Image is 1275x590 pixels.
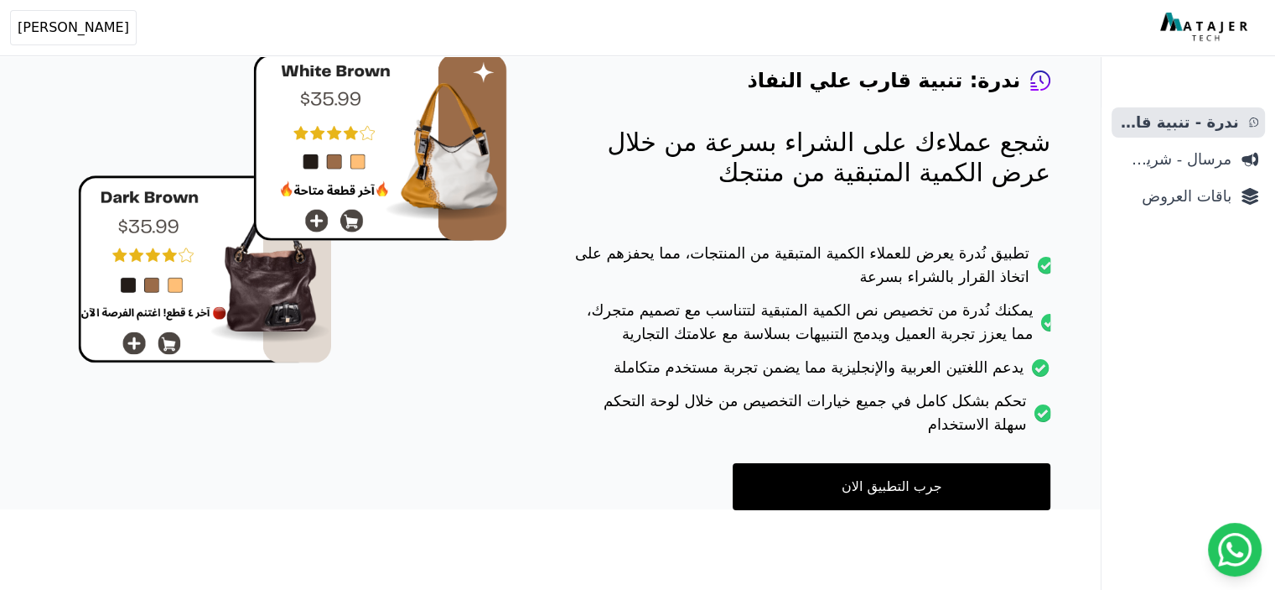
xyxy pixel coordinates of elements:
img: hero [78,54,507,363]
li: تطبيق نُدرة يعرض للعملاء الكمية المتبقية من المنتجات، مما يحفزهم على اتخاذ القرار بالشراء بسرعة [574,242,1050,299]
a: جرب التطبيق الان [733,463,1050,510]
span: مرسال - شريط دعاية [1118,148,1231,171]
li: يمكنك نُدرة من تخصيص نص الكمية المتبقية لتتناسب مع تصميم متجرك، مما يعزز تجربة العميل ويدمج التنب... [574,299,1050,356]
button: [PERSON_NAME] [10,10,137,45]
h4: ندرة: تنبية قارب علي النفاذ [747,67,1020,94]
span: باقات العروض [1118,185,1231,208]
p: شجع عملاءك على الشراء بسرعة من خلال عرض الكمية المتبقية من منتجك [574,128,1050,188]
li: يدعم اللغتين العربية والإنجليزية مما يضمن تجربة مستخدم متكاملة [574,356,1050,389]
li: تحكم بشكل كامل في جميع خيارات التخصيص من خلال لوحة التحكم سهلة الاستخدام [574,389,1050,446]
span: [PERSON_NAME] [18,18,129,38]
img: MatajerTech Logo [1160,13,1252,43]
span: ندرة - تنبية قارب علي النفاذ [1118,111,1239,134]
